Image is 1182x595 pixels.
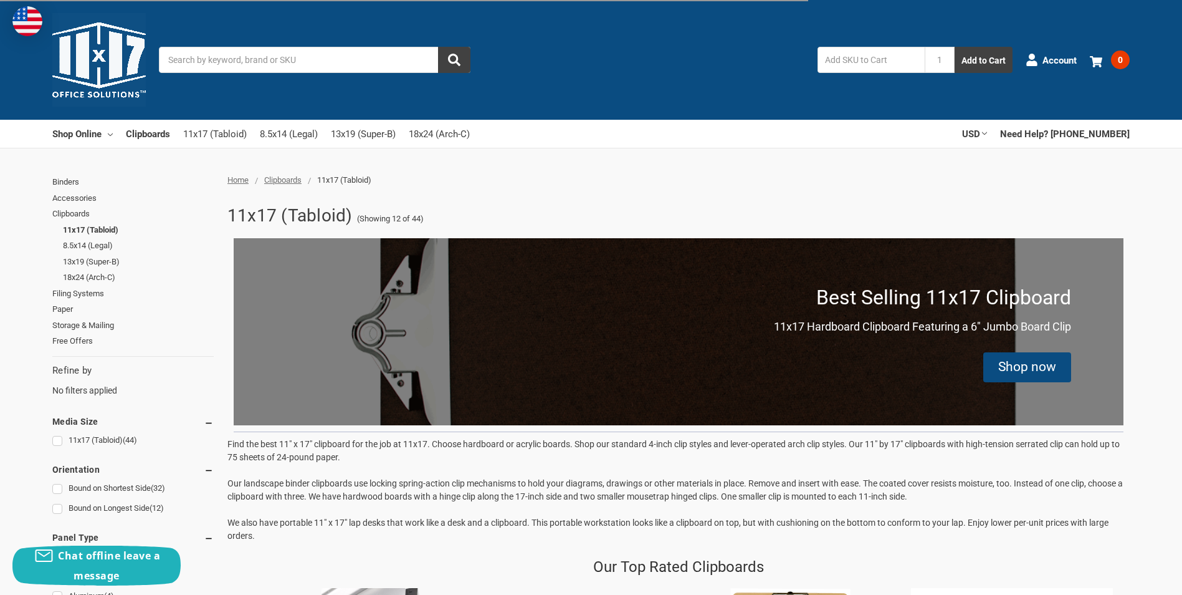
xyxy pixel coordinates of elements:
a: Filing Systems [52,286,214,302]
h5: Panel Type [52,530,214,545]
a: 13x19 (Super-B) [331,120,396,148]
a: 0 [1090,44,1130,76]
a: 11x17 (Tabloid) [63,222,214,238]
input: Search by keyword, brand or SKU [159,47,470,73]
a: Account [1026,44,1077,76]
a: 13x19 (Super-B) [63,254,214,270]
a: 18x24 (Arch-C) [63,269,214,286]
a: Accessories [52,190,214,206]
a: USD [962,120,987,147]
div: Shop now [998,357,1056,377]
a: 11x17 (Tabloid) [52,432,214,449]
p: Best Selling 11x17 Clipboard [816,283,1071,312]
a: Clipboards [52,206,214,222]
a: Free Offers [52,333,214,349]
span: (44) [123,435,137,445]
p: 11x17 Hardboard Clipboard Featuring a 6" Jumbo Board Clip [774,318,1071,335]
a: Shop Online [52,120,113,147]
button: Add to Cart [955,47,1013,73]
span: Find the best 11" x 17" clipboard for the job at 11x17. Choose hardboard or acrylic boards. Shop ... [227,439,1120,462]
a: Storage & Mailing [52,317,214,334]
h5: Orientation [52,462,214,477]
span: (12) [150,503,164,513]
img: 11x17.com [52,13,146,107]
span: Chat offline leave a message [58,549,160,583]
a: Paper [52,301,214,317]
span: 0 [1111,51,1130,69]
h1: 11x17 (Tabloid) [227,200,353,232]
span: We also have portable 11" x 17" lap desks that work like a desk and a clipboard. This portable wo... [227,518,1108,541]
div: Shop now [983,352,1071,382]
span: 11x17 (Tabloid) [317,175,371,185]
h5: Media Size [52,414,214,429]
div: No filters applied [52,364,214,397]
a: 11x17 (Tabloid) [183,120,247,148]
span: (32) [151,483,165,493]
button: Chat offline leave a message [12,546,181,586]
a: Home [227,175,249,185]
a: Binders [52,174,214,190]
h5: Refine by [52,364,214,378]
span: Account [1042,53,1077,67]
img: duty and tax information for United States [12,6,42,36]
a: Clipboards [126,120,170,147]
a: Bound on Longest Side [52,500,214,517]
span: (Showing 12 of 44) [357,213,424,225]
a: Need Help? [PHONE_NUMBER] [1000,120,1130,147]
a: 8.5x14 (Legal) [260,120,318,148]
a: 8.5x14 (Legal) [63,238,214,254]
a: 18x24 (Arch-C) [409,120,470,148]
a: Clipboards [264,175,302,185]
p: Our Top Rated Clipboards [593,556,764,578]
a: Bound on Shortest Side [52,480,214,497]
span: Our landscape binder clipboards use locking spring-action clip mechanisms to hold your diagrams, ... [227,478,1123,501]
input: Add SKU to Cart [817,47,925,73]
